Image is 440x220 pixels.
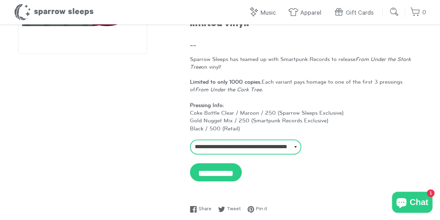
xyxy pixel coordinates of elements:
[253,117,327,123] a: Smartpunk Records Exclusive
[334,6,377,21] a: Gift Cards
[227,206,241,213] span: Tweet
[224,126,238,131] a: Retail
[190,41,422,53] h3: --
[248,6,279,21] a: Music
[199,206,211,213] span: Share
[387,5,401,19] input: Submit
[190,56,411,70] em: From Under the Stork Tree
[190,102,224,108] strong: Pressing Info:
[14,3,94,21] h1: Sparrow Sleeps
[256,206,267,213] span: Pin it
[390,192,434,214] inbox-online-store-chat: Shopify online store chat
[410,5,426,20] a: 0
[190,56,411,70] span: Sparrow Sleeps has teamed up with Smartpunk Records to release on vinyl!
[190,79,262,85] strong: Limited to only 1000 copies.
[288,6,325,21] a: Apparel
[195,86,263,92] em: From Under the Cork Tree.
[190,79,402,131] span: Each variant pays homage to one of the first 3 pressings of Coke Bottle Clear / Maroon / 250 (Spa...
